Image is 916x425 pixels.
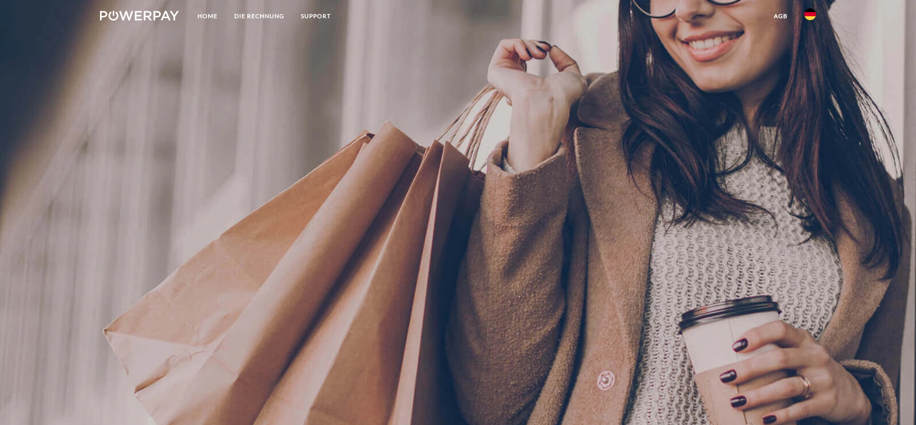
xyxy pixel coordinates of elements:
[804,8,816,20] img: de
[766,7,796,25] a: agb
[293,7,339,25] a: SUPPORT
[189,7,226,25] a: Home
[226,7,293,25] a: DIE RECHNUNG
[100,11,179,21] img: logo-powerpay-white.svg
